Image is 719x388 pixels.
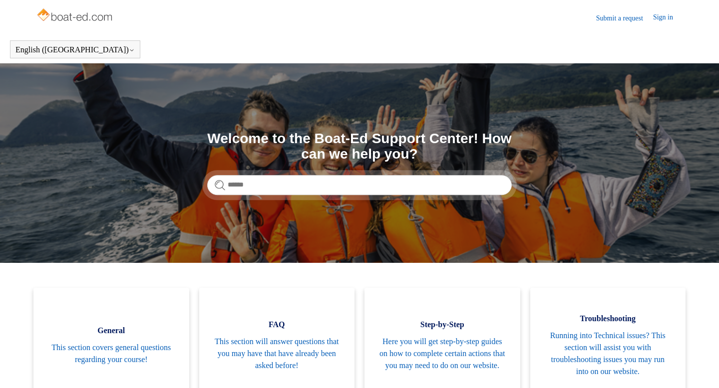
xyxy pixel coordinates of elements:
span: Here you will get step-by-step guides on how to complete certain actions that you may need to do ... [379,336,505,372]
input: Search [207,175,512,195]
h1: Welcome to the Boat-Ed Support Center! How can we help you? [207,131,512,162]
span: Step-by-Step [379,319,505,331]
span: FAQ [214,319,340,331]
span: General [48,325,174,337]
span: Troubleshooting [545,313,671,325]
button: English ([GEOGRAPHIC_DATA]) [15,45,135,54]
div: Live chat [686,355,712,381]
a: Submit a request [596,13,653,23]
span: This section covers general questions regarding your course! [48,342,174,366]
a: Sign in [653,12,683,24]
img: Boat-Ed Help Center home page [36,6,115,26]
span: This section will answer questions that you may have that have already been asked before! [214,336,340,372]
span: Running into Technical issues? This section will assist you with troubleshooting issues you may r... [545,330,671,378]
